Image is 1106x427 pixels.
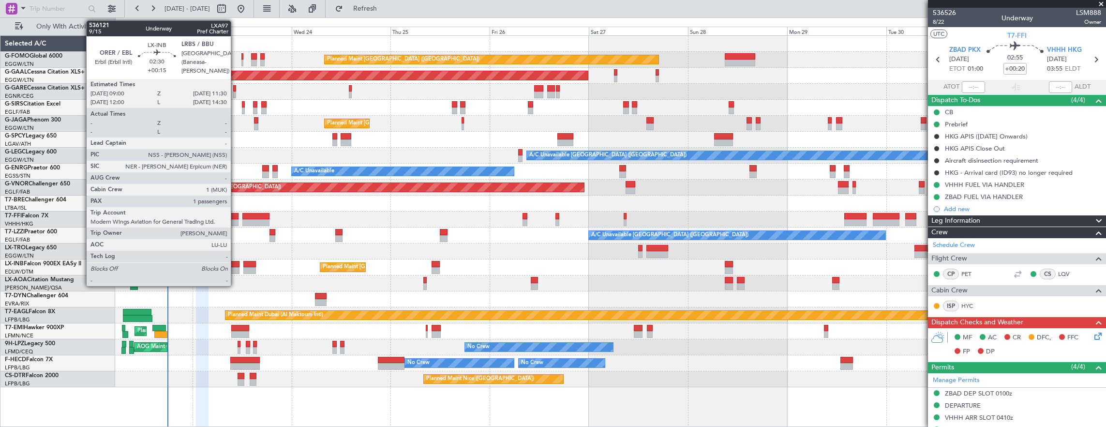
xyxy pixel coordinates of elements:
[5,309,55,315] a: T7-EAGLFalcon 8X
[589,27,688,35] div: Sat 27
[5,300,29,307] a: EVRA/RIX
[5,373,59,379] a: CS-DTRFalcon 2000
[5,364,30,371] a: LFPB/LBG
[30,1,85,16] input: Trip Number
[944,205,1101,213] div: Add new
[945,120,968,128] div: Prebrief
[5,85,85,91] a: G-GARECessna Citation XLS+
[5,172,30,180] a: EGSS/STN
[5,325,24,331] span: T7-EMI
[886,27,986,35] div: Tue 30
[5,284,62,291] a: [PERSON_NAME]/QSA
[5,101,23,107] span: G-SIRS
[931,95,980,106] span: Dispatch To-Dos
[5,380,30,387] a: LFPB/LBG
[5,236,30,244] a: EGLF/FAB
[968,64,983,74] span: 01:00
[5,188,30,196] a: EGLF/FAB
[5,61,34,68] a: EGGW/LTN
[943,269,959,279] div: CP
[688,27,787,35] div: Sun 28
[945,389,1012,397] div: ZBAD DEP SLOT 0100z
[11,19,105,34] button: Only With Activity
[1075,82,1091,92] span: ALDT
[327,52,479,67] div: Planned Maint [GEOGRAPHIC_DATA] ([GEOGRAPHIC_DATA])
[961,270,983,278] a: PET
[5,149,57,155] a: G-LEGCLegacy 600
[5,92,34,100] a: EGNR/CEG
[345,5,386,12] span: Refresh
[5,69,85,75] a: G-GAALCessna Citation XLS+
[5,124,34,132] a: EGGW/LTN
[1040,269,1056,279] div: CS
[5,133,57,139] a: G-SPCYLegacy 650
[490,27,589,35] div: Fri 26
[5,85,27,91] span: G-GARE
[5,293,27,299] span: T7-DYN
[467,340,490,354] div: No Crew
[228,308,323,322] div: Planned Maint Dubai (Al Maktoum Intl)
[5,108,30,116] a: EGLF/FAB
[164,4,210,13] span: [DATE] - [DATE]
[986,347,995,357] span: DP
[5,261,81,267] a: LX-INBFalcon 900EX EASy II
[945,413,1013,422] div: VHHH ARR SLOT 0410z
[988,333,997,343] span: AC
[949,55,969,64] span: [DATE]
[1007,53,1023,63] span: 02:55
[5,69,27,75] span: G-GAAL
[945,156,1038,165] div: Aircraft disinsection requirement
[5,268,33,275] a: EDLW/DTM
[1071,95,1085,105] span: (4/4)
[5,213,22,219] span: T7-FFI
[294,164,334,179] div: A/C Unavailable
[521,356,543,370] div: No Crew
[931,285,968,296] span: Cabin Crew
[931,253,967,264] span: Flight Crew
[5,213,48,219] a: T7-FFIFalcon 7X
[945,401,981,410] div: DEPARTURE
[1047,46,1082,55] span: VHHH HKG
[5,277,74,283] a: LX-AOACitation Mustang
[5,220,33,228] a: VHHH/HKG
[962,81,985,93] input: --:--
[949,46,981,55] span: ZBAD PKX
[1058,270,1080,278] a: LQV
[963,333,972,343] span: MF
[5,341,24,347] span: 9H-LPZ
[1071,362,1085,372] span: (4/4)
[330,1,389,16] button: Refresh
[5,316,30,323] a: LFPB/LBG
[945,193,1023,201] div: ZBAD FUEL VIA HANDLER
[5,245,26,251] span: LX-TRO
[5,165,60,171] a: G-ENRGPraetor 600
[787,27,886,35] div: Mon 29
[426,372,534,386] div: Planned Maint Nice ([GEOGRAPHIC_DATA])
[1047,55,1067,64] span: [DATE]
[5,156,34,164] a: EGGW/LTN
[5,277,27,283] span: LX-AOA
[5,53,62,59] a: G-FOMOGlobal 6000
[1076,8,1101,18] span: LSM888
[931,317,1023,328] span: Dispatch Checks and Weather
[945,168,1073,177] div: HKG - Arrival card (ID93) no longer required
[137,324,230,338] div: Planned Maint [GEOGRAPHIC_DATA]
[591,228,748,243] div: A/C Unavailable [GEOGRAPHIC_DATA] ([GEOGRAPHIC_DATA])
[945,144,1005,152] div: HKG APIS Close Out
[25,23,102,30] span: Only With Activity
[933,376,980,385] a: Manage Permits
[5,348,33,355] a: LFMD/CEQ
[945,108,953,116] div: CB
[5,101,60,107] a: G-SIRSCitation Excel
[943,82,959,92] span: ATOT
[5,53,30,59] span: G-FOMO
[5,149,26,155] span: G-LEGC
[5,341,55,347] a: 9H-LPZLegacy 500
[327,116,479,131] div: Planned Maint [GEOGRAPHIC_DATA] ([GEOGRAPHIC_DATA])
[117,19,134,28] div: [DATE]
[5,245,57,251] a: LX-TROLegacy 650
[943,301,959,311] div: ISP
[5,229,25,235] span: T7-LZZI
[193,27,292,35] div: Tue 23
[1001,13,1033,23] div: Underway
